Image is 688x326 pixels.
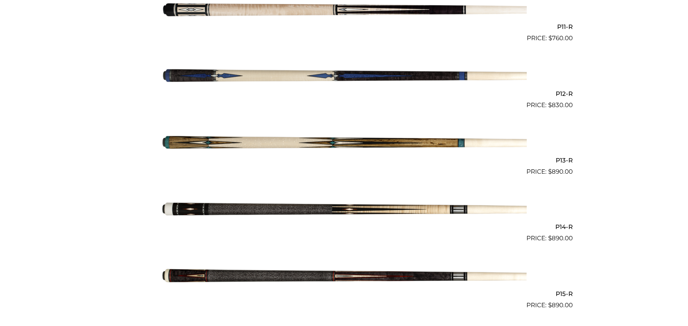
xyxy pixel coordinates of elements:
h2: P14-R [116,220,573,234]
a: P15-R $890.00 [116,246,573,310]
img: P13-R [162,113,527,174]
img: P14-R [162,179,527,240]
h2: P13-R [116,154,573,167]
img: P15-R [162,246,527,307]
img: P12-R [162,46,527,107]
bdi: 760.00 [548,34,573,42]
span: $ [548,101,552,109]
a: P14-R $890.00 [116,179,573,243]
h2: P12-R [116,87,573,100]
span: $ [548,234,552,242]
h2: P15-R [116,287,573,300]
bdi: 890.00 [548,168,573,175]
span: $ [548,301,552,309]
h2: P11-R [116,20,573,34]
a: P13-R $890.00 [116,113,573,177]
a: P12-R $830.00 [116,46,573,110]
span: $ [548,34,552,42]
span: $ [548,168,552,175]
bdi: 890.00 [548,301,573,309]
bdi: 890.00 [548,234,573,242]
bdi: 830.00 [548,101,573,109]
